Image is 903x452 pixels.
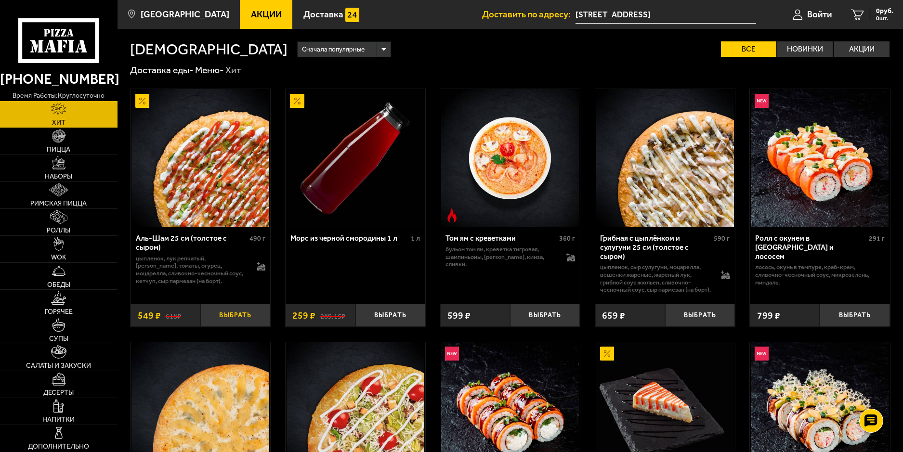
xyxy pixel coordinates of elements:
p: цыпленок, сыр сулугуни, моцарелла, вешенки жареные, жареный лук, грибной соус Жюльен, сливочно-че... [600,263,711,294]
img: Морс из черной смородины 1 л [287,89,424,227]
s: 618 ₽ [166,311,181,321]
span: 259 ₽ [292,311,315,321]
img: Акционный [135,94,149,108]
span: 659 ₽ [602,311,625,321]
span: 549 ₽ [138,311,161,321]
img: Акционный [600,347,614,361]
div: Морс из черной смородины 1 л [290,234,408,243]
span: 360 г [559,234,575,243]
img: Острое блюдо [445,208,459,222]
span: 0 шт. [876,15,893,21]
img: Акционный [290,94,304,108]
div: Грибная с цыплёнком и сулугуни 25 см (толстое с сыром) [600,234,711,261]
a: Острое блюдоТом ям с креветками [440,89,580,227]
a: Доставка еды- [130,65,194,76]
button: Выбрать [510,304,580,327]
p: бульон том ям, креветка тигровая, шампиньоны, [PERSON_NAME], кинза, сливки. [445,245,557,268]
span: 291 г [869,234,885,243]
label: Все [721,41,776,57]
span: [GEOGRAPHIC_DATA] [141,10,229,19]
p: лосось, окунь в темпуре, краб-крем, сливочно-чесночный соус, микрозелень, миндаль. [755,263,885,286]
div: Том ям с креветками [445,234,557,243]
span: 1 л [411,234,420,243]
a: АкционныйАль-Шам 25 см (толстое с сыром) [131,89,270,227]
button: Выбрать [820,304,890,327]
p: цыпленок, лук репчатый, [PERSON_NAME], томаты, огурец, моцарелла, сливочно-чесночный соус, кетчуп... [136,255,247,285]
button: Выбрать [665,304,735,327]
a: Меню- [195,65,224,76]
span: Доставка [303,10,343,19]
s: 289.15 ₽ [320,311,345,321]
span: 590 г [714,234,730,243]
span: Акции [251,10,282,19]
span: Римская пицца [30,200,87,207]
span: WOK [51,254,66,261]
span: Супы [49,336,68,342]
span: Роллы [47,227,70,234]
h1: [DEMOGRAPHIC_DATA] [130,42,288,57]
label: Акции [834,41,889,57]
span: 490 г [249,234,265,243]
div: Аль-Шам 25 см (толстое с сыром) [136,234,247,252]
span: Пицца [47,146,70,153]
img: Том ям с креветками [441,89,579,227]
a: АкционныйМорс из черной смородины 1 л [286,89,425,227]
span: Доставить по адресу: [482,10,576,19]
img: Аль-Шам 25 см (толстое с сыром) [131,89,269,227]
label: Новинки [777,41,833,57]
a: Грибная с цыплёнком и сулугуни 25 см (толстое с сыром) [595,89,735,227]
a: НовинкаРолл с окунем в темпуре и лососем [750,89,890,227]
img: Грибная с цыплёнком и сулугуни 25 см (толстое с сыром) [596,89,734,227]
span: Обеды [47,282,70,288]
span: 599 ₽ [447,311,471,321]
span: Наборы [45,173,72,180]
img: Новинка [445,347,459,361]
span: Россия, Санкт-Петербург, Гражданский проспект, 18 [576,6,756,24]
input: Ваш адрес доставки [576,6,756,24]
img: Новинка [755,94,769,108]
span: Салаты и закуски [26,362,91,369]
span: Напитки [42,416,75,423]
span: Сначала популярные [302,40,365,58]
span: Войти [807,10,832,19]
div: Ролл с окунем в [GEOGRAPHIC_DATA] и лососем [755,234,866,261]
img: 15daf4d41897b9f0e9f617042186c801.svg [345,8,359,22]
div: Хит [225,64,241,76]
span: Хит [52,119,65,126]
button: Выбрать [355,304,425,327]
button: Выбрать [200,304,270,327]
img: Ролл с окунем в темпуре и лососем [751,89,889,227]
span: 799 ₽ [757,311,780,321]
span: Десерты [43,389,74,396]
span: 0 руб. [876,8,893,14]
img: Новинка [755,347,769,361]
span: Горячее [45,309,73,315]
span: Дополнительно [28,443,89,450]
